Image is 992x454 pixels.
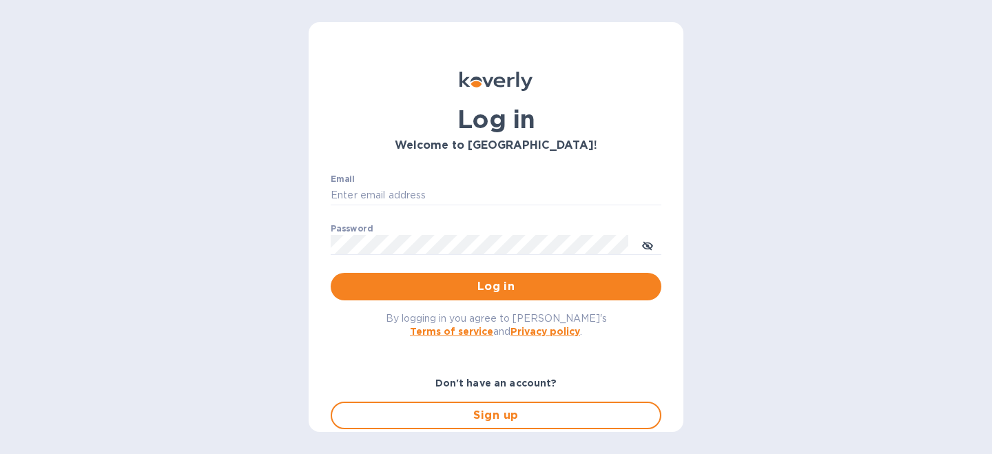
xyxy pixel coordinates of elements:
span: Log in [342,278,650,295]
a: Privacy policy [510,326,580,337]
h1: Log in [331,105,661,134]
label: Email [331,175,355,183]
a: Terms of service [410,326,493,337]
label: Password [331,225,373,233]
b: Don't have an account? [435,378,557,389]
button: Log in [331,273,661,300]
img: Koverly [459,72,533,91]
span: Sign up [343,407,649,424]
button: Sign up [331,402,661,429]
input: Enter email address [331,185,661,206]
span: By logging in you agree to [PERSON_NAME]'s and . [386,313,607,337]
h3: Welcome to [GEOGRAPHIC_DATA]! [331,139,661,152]
button: toggle password visibility [634,231,661,258]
